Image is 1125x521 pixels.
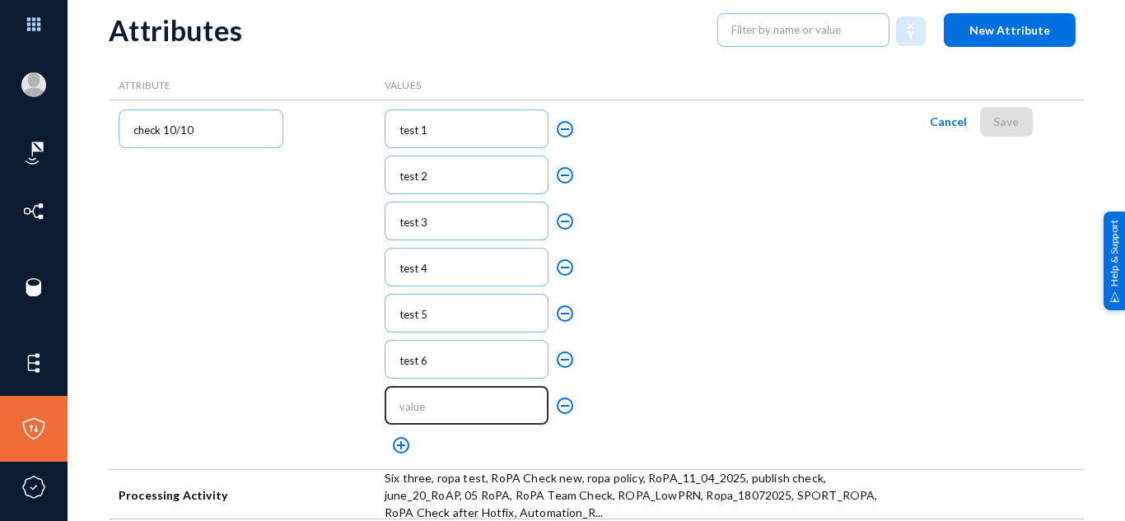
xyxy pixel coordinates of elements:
img: icon-elements.svg [21,351,46,375]
div: Attributes [109,13,701,47]
button: Cancel [917,107,980,137]
mat-icon: remove_circle_outline [555,165,575,185]
button: New Attribute [944,13,1076,47]
span: Values [385,79,421,91]
input: attribute name [133,123,275,137]
span: Save [993,114,1019,128]
input: value [399,123,541,137]
img: icon-compliance.svg [21,475,46,500]
button: Save [980,107,1033,137]
img: help_support.svg [1109,291,1120,302]
input: value [399,354,541,368]
img: icon-inventory.svg [21,199,46,224]
span: Cancel [930,114,967,128]
img: icon-risk-sonar.svg [21,141,46,165]
mat-icon: add_circle_outline [391,435,411,455]
input: value [399,400,541,414]
img: icon-sources.svg [21,275,46,300]
input: value [399,170,541,184]
mat-icon: remove_circle_outline [555,212,575,231]
input: value [399,262,541,276]
img: blank-profile-picture.png [21,72,46,97]
div: Processing Activity [109,470,375,519]
mat-icon: remove_circle_outline [555,396,575,416]
div: Help & Support [1104,211,1125,309]
img: icon-policies.svg [21,416,46,441]
mat-icon: remove_circle_outline [555,119,575,139]
input: Filter by name or value [731,17,876,42]
mat-icon: remove_circle_outline [555,350,575,370]
div: Six three, ropa test, RoPA Check new, ropa policy, RoPA_11_04_2025, publish check, june_20_RoAP, ... [375,470,907,519]
input: value [399,308,541,322]
span: Attribute [119,79,170,91]
mat-icon: remove_circle_outline [555,258,575,277]
img: app launcher [9,7,58,42]
span: New Attribute [969,23,1050,37]
mat-icon: remove_circle_outline [555,304,575,323]
input: value [399,216,541,230]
